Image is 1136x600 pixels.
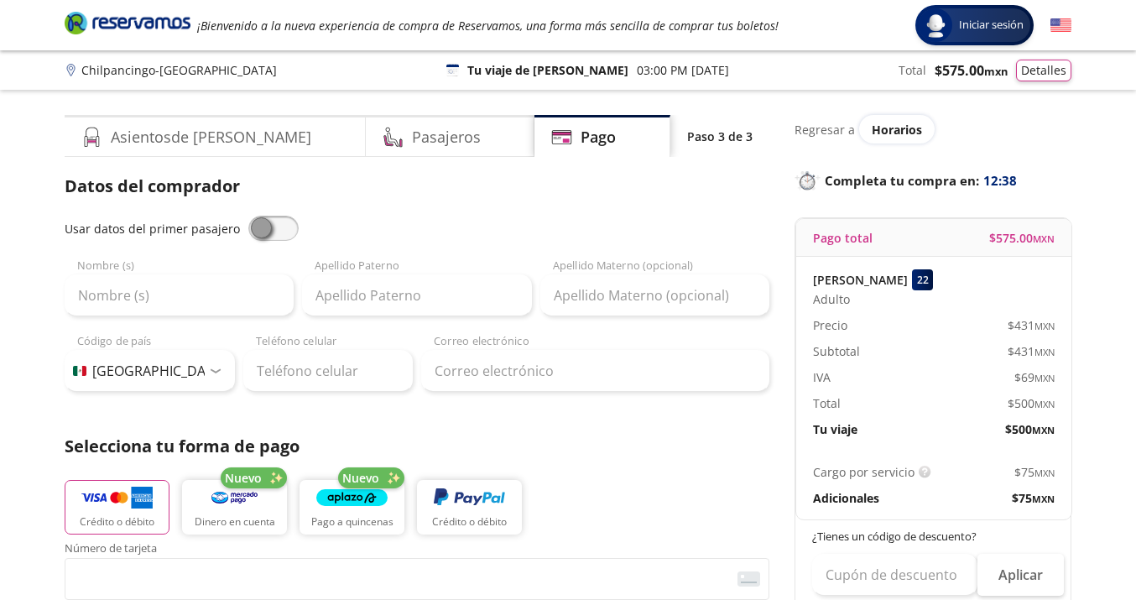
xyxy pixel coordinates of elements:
p: Cargo por servicio [813,463,915,481]
small: MXN [1034,372,1055,384]
p: Datos del comprador [65,174,769,199]
button: Dinero en cuenta [182,480,287,535]
span: 12:38 [983,171,1017,190]
span: Nuevo [225,469,262,487]
button: Crédito o débito [65,480,169,535]
h4: Pasajeros [412,126,481,149]
span: $ 75 [1012,489,1055,507]
span: Iniciar sesión [952,17,1030,34]
p: Selecciona tu forma de pago [65,434,769,459]
small: MXN [1033,232,1055,245]
p: Regresar a [795,121,855,138]
small: MXN [984,64,1008,79]
button: Pago a quincenas [300,480,404,535]
button: English [1050,15,1071,36]
span: $ 69 [1014,368,1055,386]
span: Horarios [872,122,922,138]
small: MXN [1034,346,1055,358]
span: Usar datos del primer pasajero [65,221,240,237]
p: Tu viaje [813,420,857,438]
button: Aplicar [977,554,1064,596]
p: ¿Tienes un código de descuento? [812,529,1055,545]
p: Tu viaje de [PERSON_NAME] [467,61,628,79]
img: MX [73,366,86,376]
input: Nombre (s) [65,274,294,316]
p: Crédito o débito [80,514,154,530]
p: Precio [813,316,847,334]
div: Regresar a ver horarios [795,115,1071,143]
p: Completa tu compra en : [795,169,1071,192]
small: MXN [1032,493,1055,505]
img: card [737,571,760,587]
h4: Asientos de [PERSON_NAME] [111,126,311,149]
small: MXN [1032,424,1055,436]
input: Apellido Paterno [302,274,531,316]
p: Adicionales [813,489,879,507]
em: ¡Bienvenido a la nueva experiencia de compra de Reservamos, una forma más sencilla de comprar tus... [197,18,779,34]
iframe: Messagebird Livechat Widget [1039,503,1119,583]
p: Total [899,61,926,79]
p: Subtotal [813,342,860,360]
input: Apellido Materno (opcional) [540,274,769,316]
button: Crédito o débito [417,480,522,535]
span: $ 575.00 [935,60,1008,81]
span: $ 431 [1008,342,1055,360]
span: $ 75 [1014,463,1055,481]
span: Adulto [813,290,850,308]
button: Detalles [1016,60,1071,81]
input: Correo electrónico [421,350,769,392]
span: Número de tarjeta [65,543,769,558]
input: Cupón de descuento [812,554,977,596]
p: Pago a quincenas [311,514,393,530]
small: MXN [1034,467,1055,479]
span: $ 500 [1005,420,1055,438]
span: $ 575.00 [989,229,1055,247]
iframe: Iframe del número de tarjeta asegurada [72,563,762,595]
p: Crédito o débito [432,514,507,530]
h4: Pago [581,126,616,149]
p: [PERSON_NAME] [813,271,908,289]
p: Dinero en cuenta [195,514,275,530]
p: 03:00 PM [DATE] [637,61,729,79]
i: Brand Logo [65,10,190,35]
span: $ 431 [1008,316,1055,334]
small: MXN [1034,398,1055,410]
p: IVA [813,368,831,386]
p: Total [813,394,841,412]
a: Brand Logo [65,10,190,40]
p: Chilpancingo - [GEOGRAPHIC_DATA] [81,61,277,79]
input: Teléfono celular [243,350,414,392]
span: $ 500 [1008,394,1055,412]
p: Paso 3 de 3 [687,128,753,145]
span: Nuevo [342,469,379,487]
div: 22 [912,269,933,290]
small: MXN [1034,320,1055,332]
p: Pago total [813,229,873,247]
